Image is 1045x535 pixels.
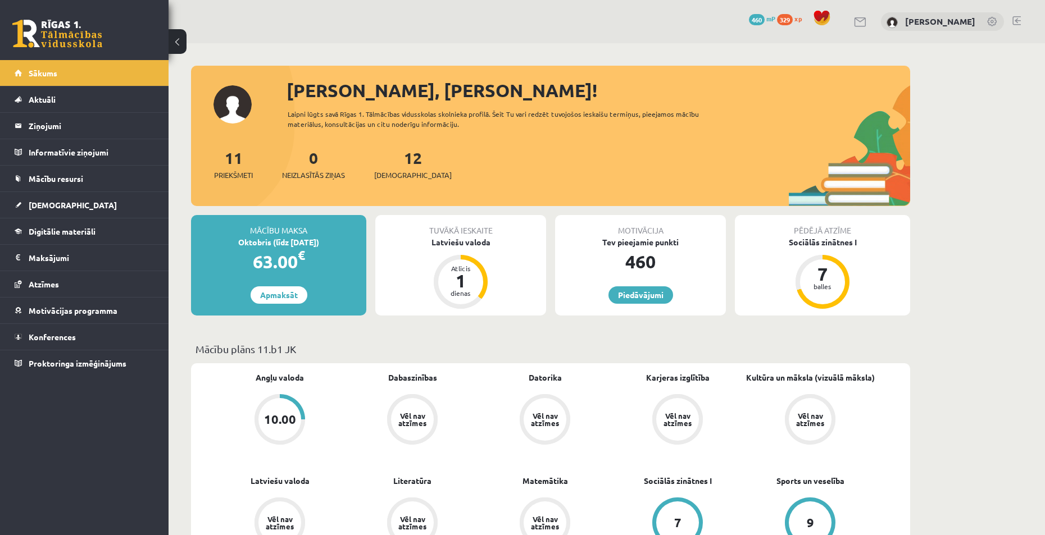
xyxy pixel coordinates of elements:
[735,236,910,248] div: Sociālās zinātnes I
[29,139,155,165] legend: Informatīvie ziņojumi
[29,113,155,139] legend: Ziņojumi
[393,475,431,487] a: Literatūra
[213,394,346,447] a: 10.00
[15,218,155,244] a: Digitālie materiāli
[444,290,478,296] div: dienas
[15,298,155,323] a: Motivācijas programma
[196,341,906,356] p: Mācību plāns 11.b1 JK
[15,60,155,86] a: Sākums
[375,236,546,310] a: Latviešu valoda Atlicis 1 dienas
[388,372,437,383] a: Dabaszinības
[214,170,253,181] span: Priekšmeti
[29,68,57,78] span: Sākums
[287,77,910,104] div: [PERSON_NAME], [PERSON_NAME]!
[397,412,428,427] div: Vēl nav atzīmes
[15,166,155,191] a: Mācību resursi
[777,14,807,23] a: 329 xp
[806,283,839,290] div: balles
[15,86,155,112] a: Aktuāli
[611,394,744,447] a: Vēl nav atzīmes
[794,14,802,23] span: xp
[555,236,726,248] div: Tev pieejamie punkti
[887,17,898,28] img: Ivans Jakubancs
[522,475,568,487] a: Matemātika
[15,139,155,165] a: Informatīvie ziņojumi
[807,516,814,529] div: 9
[29,94,56,104] span: Aktuāli
[256,372,304,383] a: Angļu valoda
[29,226,96,236] span: Digitālie materiāli
[674,516,681,529] div: 7
[776,475,844,487] a: Sports un veselība
[529,412,561,427] div: Vēl nav atzīmes
[346,394,479,447] a: Vēl nav atzīmes
[214,148,253,181] a: 11Priekšmeti
[735,215,910,236] div: Pēdējā atzīme
[282,170,345,181] span: Neizlasītās ziņas
[397,515,428,530] div: Vēl nav atzīmes
[375,215,546,236] div: Tuvākā ieskaite
[766,14,775,23] span: mP
[15,324,155,350] a: Konferences
[191,236,366,248] div: Oktobris (līdz [DATE])
[746,372,875,383] a: Kultūra un māksla (vizuālā māksla)
[282,148,345,181] a: 0Neizlasītās ziņas
[744,394,876,447] a: Vēl nav atzīmes
[555,248,726,275] div: 460
[749,14,765,25] span: 460
[794,412,826,427] div: Vēl nav atzīmes
[479,394,611,447] a: Vēl nav atzīmes
[12,20,102,48] a: Rīgas 1. Tālmācības vidusskola
[29,200,117,210] span: [DEMOGRAPHIC_DATA]
[646,372,710,383] a: Karjeras izglītība
[529,515,561,530] div: Vēl nav atzīmes
[191,248,366,275] div: 63.00
[15,113,155,139] a: Ziņojumi
[444,265,478,272] div: Atlicis
[29,358,126,368] span: Proktoringa izmēģinājums
[749,14,775,23] a: 460 mP
[29,305,117,315] span: Motivācijas programma
[375,236,546,248] div: Latviešu valoda
[444,272,478,290] div: 1
[264,515,296,530] div: Vēl nav atzīmes
[191,215,366,236] div: Mācību maksa
[644,475,712,487] a: Sociālās zinātnes I
[15,350,155,376] a: Proktoringa izmēģinājums
[777,14,793,25] span: 329
[251,286,307,304] a: Apmaksāt
[29,332,76,342] span: Konferences
[662,412,693,427] div: Vēl nav atzīmes
[298,247,305,263] span: €
[15,192,155,218] a: [DEMOGRAPHIC_DATA]
[806,265,839,283] div: 7
[15,271,155,297] a: Atzīmes
[288,109,719,129] div: Laipni lūgts savā Rīgas 1. Tālmācības vidusskolas skolnieka profilā. Šeit Tu vari redzēt tuvojošo...
[15,245,155,271] a: Maksājumi
[555,215,726,236] div: Motivācija
[29,245,155,271] legend: Maksājumi
[529,372,562,383] a: Datorika
[29,279,59,289] span: Atzīmes
[29,173,83,184] span: Mācību resursi
[735,236,910,310] a: Sociālās zinātnes I 7 balles
[608,286,673,304] a: Piedāvājumi
[264,413,296,426] div: 10.00
[251,475,310,487] a: Latviešu valoda
[374,170,452,181] span: [DEMOGRAPHIC_DATA]
[374,148,452,181] a: 12[DEMOGRAPHIC_DATA]
[905,16,975,27] a: [PERSON_NAME]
